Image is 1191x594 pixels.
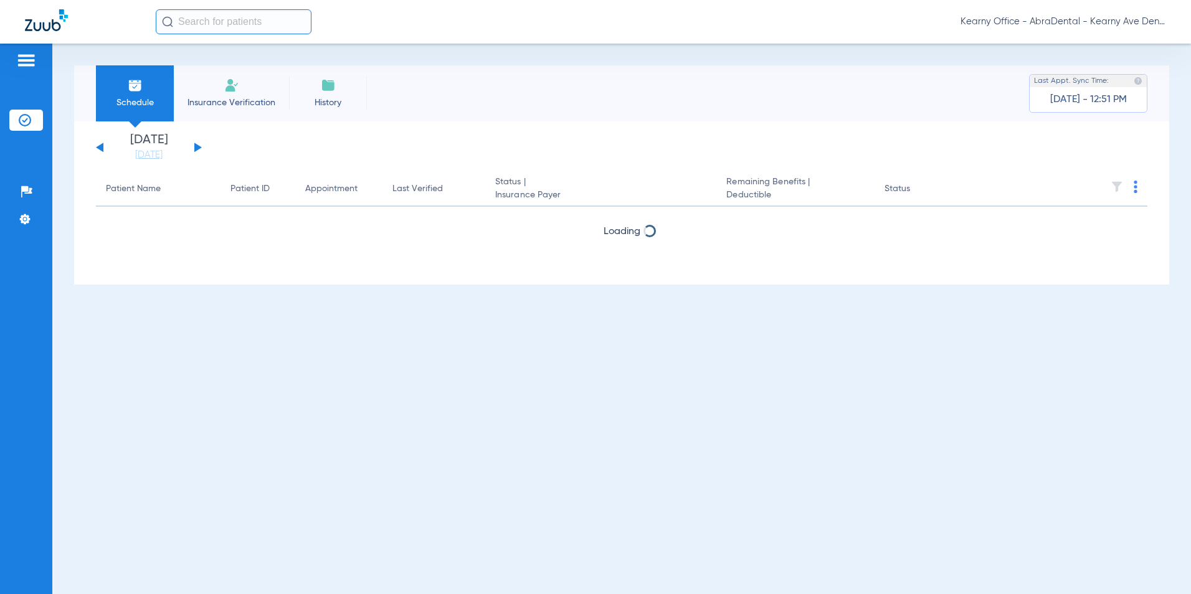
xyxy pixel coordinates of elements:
span: Schedule [105,97,164,109]
span: Last Appt. Sync Time: [1034,75,1109,87]
span: Kearny Office - AbraDental - Kearny Ave Dental, LLC - Kearny General [961,16,1166,28]
th: Status [875,172,959,207]
span: Insurance Verification [183,97,280,109]
span: Loading [604,227,640,237]
span: [DATE] - 12:51 PM [1050,93,1127,106]
img: filter.svg [1111,181,1123,193]
img: Schedule [128,78,143,93]
span: Deductible [726,189,864,202]
th: Status | [485,172,716,207]
div: Patient Name [106,182,161,196]
div: Appointment [305,182,372,196]
img: group-dot-blue.svg [1134,181,1137,193]
img: hamburger-icon [16,53,36,68]
div: Appointment [305,182,358,196]
a: [DATE] [112,149,186,161]
img: History [321,78,336,93]
img: Manual Insurance Verification [224,78,239,93]
span: Insurance Payer [495,189,706,202]
img: last sync help info [1134,77,1142,85]
li: [DATE] [112,134,186,161]
div: Last Verified [392,182,443,196]
div: Patient ID [230,182,285,196]
img: Search Icon [162,16,173,27]
th: Remaining Benefits | [716,172,874,207]
div: Patient Name [106,182,211,196]
div: Patient ID [230,182,270,196]
input: Search for patients [156,9,311,34]
div: Last Verified [392,182,475,196]
span: History [298,97,358,109]
img: Zuub Logo [25,9,68,31]
iframe: Chat Widget [1129,534,1191,594]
